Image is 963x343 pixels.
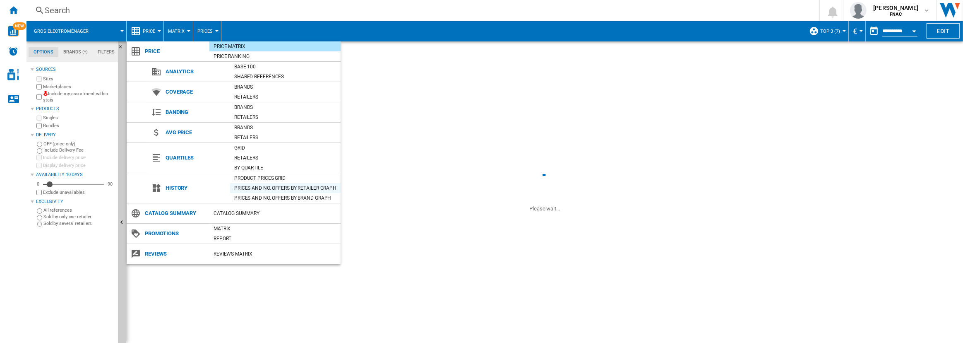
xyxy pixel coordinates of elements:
[230,174,341,182] div: Product prices grid
[209,250,341,258] div: REVIEWS Matrix
[230,113,341,121] div: Retailers
[161,182,230,194] span: History
[230,194,341,202] div: Prices and No. offers by brand graph
[230,133,341,142] div: Retailers
[161,106,230,118] span: Banding
[230,164,341,172] div: By quartile
[141,208,209,219] span: Catalog Summary
[209,234,341,243] div: Report
[230,93,341,101] div: Retailers
[141,228,209,239] span: Promotions
[161,152,230,164] span: Quartiles
[209,52,341,60] div: Price Ranking
[161,66,230,77] span: Analytics
[161,127,230,138] span: Avg price
[230,144,341,152] div: Grid
[230,72,341,81] div: Shared references
[230,184,341,192] div: Prices and No. offers by retailer graph
[230,123,341,132] div: Brands
[209,42,341,51] div: Price Matrix
[209,209,341,217] div: Catalog Summary
[230,83,341,91] div: Brands
[230,103,341,111] div: Brands
[209,225,341,233] div: Matrix
[161,86,230,98] span: Coverage
[141,46,209,57] span: Price
[141,248,209,260] span: Reviews
[230,63,341,71] div: Base 100
[230,154,341,162] div: Retailers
